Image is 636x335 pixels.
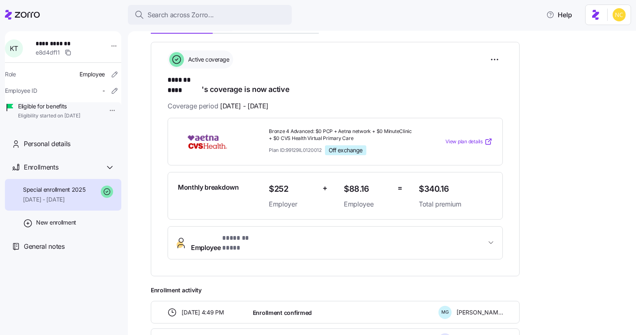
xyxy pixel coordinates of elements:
span: M G [441,310,449,314]
h1: 's coverage is now active [168,75,503,94]
span: Personal details [24,139,70,149]
span: Total premium [419,199,493,209]
span: General notes [24,241,65,252]
img: e03b911e832a6112bf72643c5874f8d8 [613,8,626,21]
span: Search across Zorro... [148,10,214,20]
a: View plan details [445,138,493,146]
span: - [102,87,105,95]
span: Employee [191,233,260,253]
span: $340.16 [419,182,493,196]
span: Monthly breakdown [178,182,239,193]
span: = [397,182,402,194]
span: Employee ID [5,87,37,95]
span: View plan details [445,138,483,146]
span: e8d4df11 [36,48,60,57]
img: Aetna CVS Health [178,132,237,151]
span: + [323,182,327,194]
span: $88.16 [344,182,391,196]
span: Enrollment confirmed [253,309,312,317]
span: $252 [269,182,316,196]
button: Help [540,7,579,23]
span: Special enrollment 2025 [23,186,86,194]
span: Eligibility started on [DATE] [18,112,80,119]
span: [DATE] - [DATE] [220,101,268,111]
span: Eligible for benefits [18,102,80,110]
span: New enrollment [36,218,76,227]
span: Bronze 4 Advanced: $0 PCP + Aetna network + $0 MinuteClinic + $0 CVS Health Virtual Primary Care [269,128,412,142]
span: Active coverage [186,55,229,64]
button: Search across Zorro... [128,5,292,25]
span: [DATE] - [DATE] [23,195,86,204]
span: [PERSON_NAME] [457,308,503,317]
span: Employee [79,70,105,78]
span: Role [5,70,16,78]
span: Off exchange [329,147,363,154]
span: Enrollments [24,162,58,172]
span: Plan ID: 99129IL0120012 [269,147,322,154]
span: Help [546,10,572,20]
span: [DATE] 4:49 PM [182,308,224,317]
span: Coverage period [168,101,268,111]
span: Employer [269,199,316,209]
span: Employee [344,199,391,209]
span: K T [10,45,18,52]
span: Enrollment activity [151,286,520,294]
